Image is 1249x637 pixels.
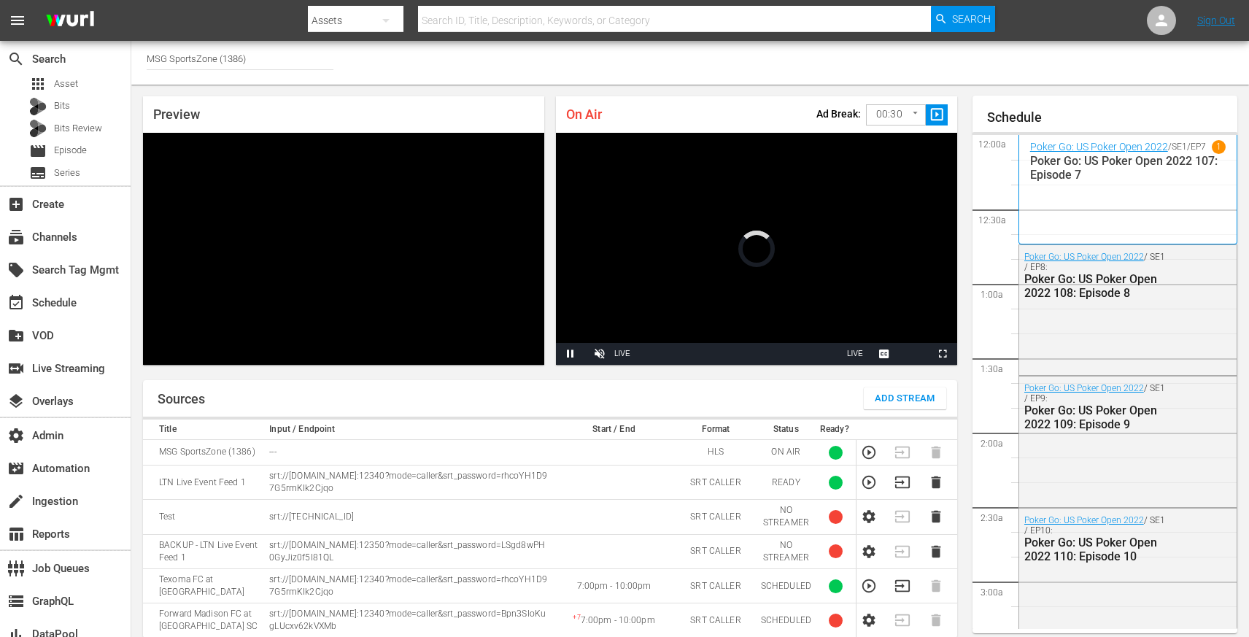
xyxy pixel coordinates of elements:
[675,420,757,440] th: Format
[153,107,200,122] span: Preview
[864,387,946,409] button: Add Stream
[143,440,265,466] td: MSG SportsZone (1386)
[29,142,47,160] span: Episode
[7,196,25,213] span: Create
[143,534,265,568] td: BACKUP - LTN Live Event Feed 1
[29,120,47,137] div: Bits Review
[952,6,991,32] span: Search
[143,420,265,440] th: Title
[143,500,265,534] td: Test
[861,544,877,560] button: Configure
[847,350,863,358] span: LIVE
[7,393,25,410] span: Overlays
[1024,252,1144,262] a: Poker Go: US Poker Open 2022
[158,392,205,406] h1: Sources
[7,228,25,246] span: Channels
[54,77,78,91] span: Asset
[29,98,47,115] div: Bits
[866,101,926,128] div: 00:30
[931,6,995,32] button: Search
[614,343,630,365] div: LIVE
[54,99,70,113] span: Bits
[757,568,816,603] td: SCHEDULED
[269,539,549,564] p: srt://[DOMAIN_NAME]:12350?mode=caller&srt_password=LSgd8wPH0GyJiz0f5I81QL
[1024,515,1167,563] div: / SE1 / EP10:
[861,474,877,490] button: Preview Stream
[1197,15,1235,26] a: Sign Out
[928,509,944,525] button: Delete
[585,343,614,365] button: Unmute
[7,294,25,312] span: Schedule
[7,327,25,344] span: VOD
[1172,142,1191,152] p: SE1 /
[675,466,757,500] td: SRT CALLER
[928,474,944,490] button: Delete
[7,360,25,377] span: Live Streaming
[566,107,602,122] span: On Air
[54,143,87,158] span: Episode
[894,578,910,594] button: Transition
[1024,252,1167,300] div: / SE1 / EP8:
[143,466,265,500] td: LTN Live Event Feed 1
[1216,142,1221,152] p: 1
[816,108,861,120] p: Ad Break:
[7,427,25,444] span: Admin
[1024,515,1144,525] a: Poker Go: US Poker Open 2022
[861,578,877,594] button: Preview Stream
[7,525,25,543] span: Reports
[269,470,549,495] p: srt://[DOMAIN_NAME]:12340?mode=caller&srt_password=rhcoYH1D97G5rmKIk2Cjqo
[675,440,757,466] td: HLS
[7,592,25,610] span: GraphQL
[553,568,675,603] td: 7:00pm - 10:00pm
[556,133,957,365] div: Video Player
[29,75,47,93] span: Asset
[269,608,549,633] p: srt://[DOMAIN_NAME]:12340?mode=caller&srt_password=Bpn3SIoKugLUcxv62kVXMb
[29,164,47,182] span: Series
[757,440,816,466] td: ON AIR
[757,466,816,500] td: READY
[875,390,935,407] span: Add Stream
[35,4,105,38] img: ans4CAIJ8jUAAAAAAAAAAAAAAAAAAAAAAAAgQb4GAAAAAAAAAAAAAAAAAAAAAAAAJMjXAAAAAAAAAAAAAAAAAAAAAAAAgAT5G...
[870,343,899,365] button: Captions
[757,500,816,534] td: NO STREAMER
[675,534,757,568] td: SRT CALLER
[1024,272,1167,300] div: Poker Go: US Poker Open 2022 108: Episode 8
[861,612,877,628] button: Configure
[553,420,675,440] th: Start / End
[1024,536,1167,563] div: Poker Go: US Poker Open 2022 110: Episode 10
[675,500,757,534] td: SRT CALLER
[894,474,910,490] button: Transition
[7,493,25,510] span: Ingestion
[899,343,928,365] button: Picture-in-Picture
[265,420,553,440] th: Input / Endpoint
[1030,141,1168,153] a: Poker Go: US Poker Open 2022
[54,121,102,136] span: Bits Review
[7,560,25,577] span: Job Queues
[9,12,26,29] span: menu
[7,261,25,279] span: Search Tag Mgmt
[928,343,957,365] button: Fullscreen
[7,50,25,68] span: Search
[556,343,585,365] button: Pause
[757,534,816,568] td: NO STREAMER
[1024,383,1144,393] a: Poker Go: US Poker Open 2022
[7,460,25,477] span: Automation
[861,444,877,460] button: Preview Stream
[861,509,877,525] button: Configure
[269,511,549,523] p: srt://[TECHNICAL_ID]
[929,107,946,123] span: slideshow_sharp
[840,343,870,365] button: Seek to live, currently behind live
[573,614,580,621] sup: + 7
[816,420,856,440] th: Ready?
[143,568,265,603] td: Texoma FC at [GEOGRAPHIC_DATA]
[54,166,80,180] span: Series
[1024,404,1167,431] div: Poker Go: US Poker Open 2022 109: Episode 9
[928,544,944,560] button: Delete
[1168,142,1172,152] p: /
[1030,154,1226,182] p: Poker Go: US Poker Open 2022 107: Episode 7
[987,110,1237,125] h1: Schedule
[675,568,757,603] td: SRT CALLER
[143,133,544,365] div: Video Player
[757,420,816,440] th: Status
[265,440,553,466] td: ---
